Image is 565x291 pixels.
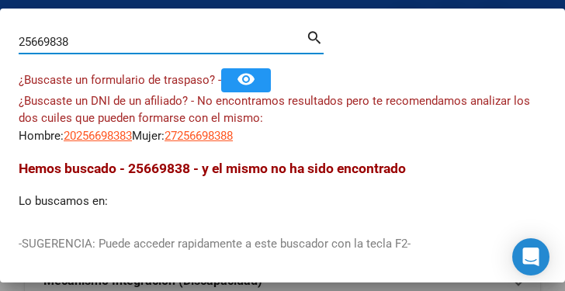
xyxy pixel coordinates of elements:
[19,94,530,126] span: ¿Buscaste un DNI de un afiliado? - No encontramos resultados pero te recomendamos analizar los do...
[165,129,233,143] span: 27256698388
[19,92,546,145] div: Hombre: Mujer:
[19,235,546,253] p: -SUGERENCIA: Puede acceder rapidamente a este buscador con la tecla F2-
[19,161,406,176] span: Hemos buscado - 25669838 - y el mismo no ha sido encontrado
[64,129,132,143] span: 20256698383
[19,73,221,87] span: ¿Buscaste un formulario de traspaso? -
[237,70,255,88] mat-icon: remove_red_eye
[306,27,324,46] mat-icon: search
[512,238,549,275] div: Open Intercom Messenger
